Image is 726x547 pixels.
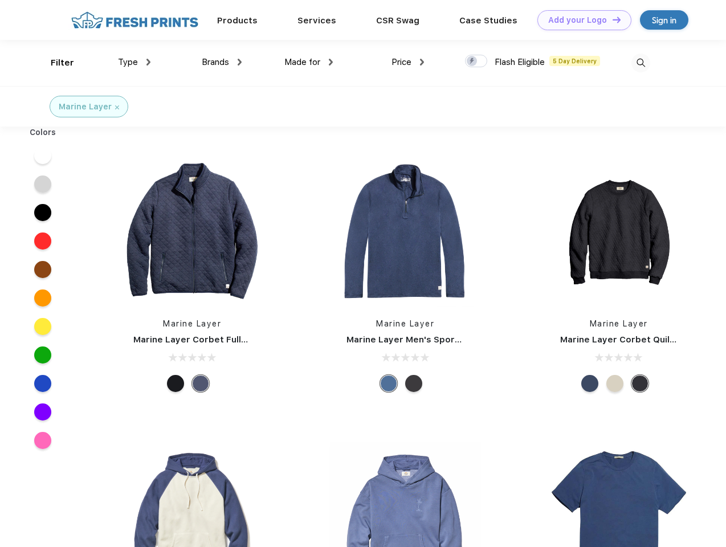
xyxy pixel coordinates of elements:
div: Deep Denim [380,375,397,392]
img: dropdown.png [238,59,242,66]
div: Navy [192,375,209,392]
a: Marine Layer Corbet Full-Zip Jacket [133,334,291,345]
span: Flash Eligible [495,57,545,67]
img: dropdown.png [329,59,333,66]
a: CSR Swag [376,15,419,26]
div: Oat Heather [606,375,623,392]
img: filter_cancel.svg [115,105,119,109]
a: Services [297,15,336,26]
div: Black [167,375,184,392]
div: Marine Layer [59,101,112,113]
img: func=resize&h=266 [116,155,268,307]
div: Colors [21,126,65,138]
a: Marine Layer Men's Sport Quarter Zip [346,334,512,345]
a: Sign in [640,10,688,30]
img: dropdown.png [420,59,424,66]
div: Add your Logo [548,15,607,25]
div: Filter [51,56,74,70]
span: 5 Day Delivery [549,56,600,66]
span: Price [391,57,411,67]
img: desktop_search.svg [631,54,650,72]
a: Marine Layer [590,319,648,328]
a: Marine Layer [376,319,434,328]
div: Charcoal [405,375,422,392]
div: Navy Heather [581,375,598,392]
img: DT [613,17,621,23]
div: Sign in [652,14,676,27]
span: Made for [284,57,320,67]
a: Marine Layer [163,319,221,328]
a: Products [217,15,258,26]
span: Type [118,57,138,67]
img: func=resize&h=266 [329,155,481,307]
div: Charcoal [631,375,648,392]
img: dropdown.png [146,59,150,66]
img: func=resize&h=266 [543,155,695,307]
span: Brands [202,57,229,67]
img: fo%20logo%202.webp [68,10,202,30]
